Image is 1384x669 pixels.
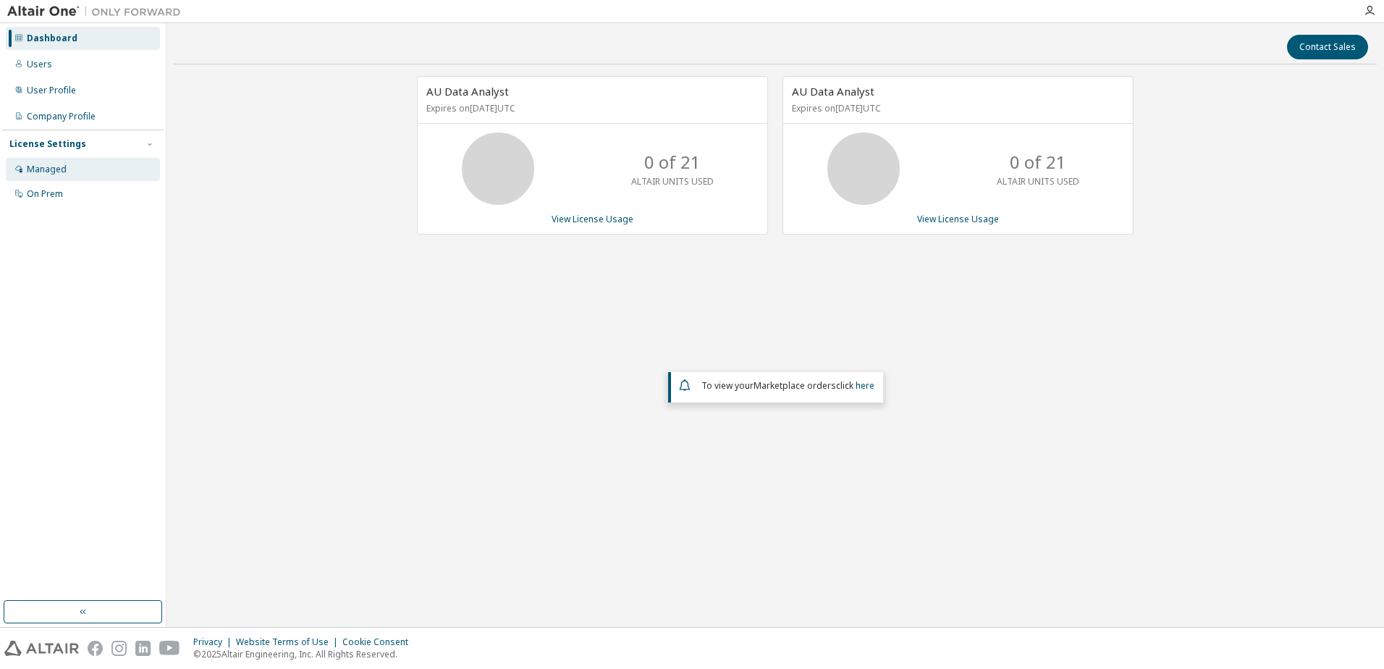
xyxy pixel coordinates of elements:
[27,164,67,175] div: Managed
[792,84,874,98] span: AU Data Analyst
[997,175,1079,188] p: ALTAIR UNITS USED
[88,641,103,656] img: facebook.svg
[236,636,342,648] div: Website Terms of Use
[135,641,151,656] img: linkedin.svg
[1287,35,1368,59] button: Contact Sales
[27,33,77,44] div: Dashboard
[701,379,874,392] span: To view your click
[9,138,86,150] div: License Settings
[1010,150,1066,174] p: 0 of 21
[27,111,96,122] div: Company Profile
[856,379,874,392] a: here
[193,648,417,660] p: © 2025 Altair Engineering, Inc. All Rights Reserved.
[27,85,76,96] div: User Profile
[426,84,509,98] span: AU Data Analyst
[4,641,79,656] img: altair_logo.svg
[631,175,714,188] p: ALTAIR UNITS USED
[193,636,236,648] div: Privacy
[792,102,1121,114] p: Expires on [DATE] UTC
[552,213,633,225] a: View License Usage
[754,379,836,392] em: Marketplace orders
[27,59,52,70] div: Users
[644,150,701,174] p: 0 of 21
[159,641,180,656] img: youtube.svg
[111,641,127,656] img: instagram.svg
[27,188,63,200] div: On Prem
[342,636,417,648] div: Cookie Consent
[426,102,755,114] p: Expires on [DATE] UTC
[917,213,999,225] a: View License Usage
[7,4,188,19] img: Altair One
